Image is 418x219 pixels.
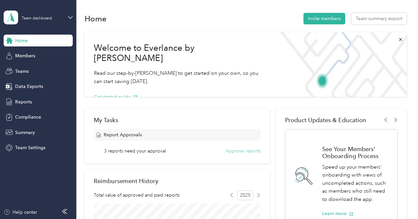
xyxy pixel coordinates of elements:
span: Product Updates & Education [285,117,366,123]
span: 3 reports need your approval [104,148,166,154]
div: My Tasks [94,117,261,123]
span: Data Exports [15,83,43,90]
span: Team Settings [15,144,45,151]
button: Invite members [303,13,345,24]
button: Help center [4,209,37,216]
p: Read our step-by-[PERSON_NAME] to get started on your own, so you can start saving [DATE]. [94,69,266,85]
h1: See Your Members' Onboarding Process [322,146,390,159]
span: Reports [15,98,32,105]
span: 2025 [237,190,253,200]
img: Welcome to everlance [275,32,406,97]
span: Total value of approved and paid reports [94,192,180,199]
h1: Home [85,15,107,22]
button: Approve reports [225,148,261,154]
iframe: Everlance-gr Chat Button Frame [381,182,418,219]
span: Report Approvals [104,131,142,138]
div: Team dashboard [22,16,52,20]
span: Summary [15,129,35,136]
h2: Reimbursement History [94,178,158,184]
button: Learn more [322,210,353,217]
span: Teams [15,68,29,75]
span: Members [15,52,35,59]
span: Home [15,37,28,44]
p: Speed up your members' onboarding with views of uncompleted actions, such as members who still ne... [322,163,390,204]
span: Compliance [15,114,41,121]
button: Team summary export [351,13,407,24]
button: Get started guide [94,94,138,100]
h1: Welcome to Everlance by [PERSON_NAME] [94,43,266,64]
